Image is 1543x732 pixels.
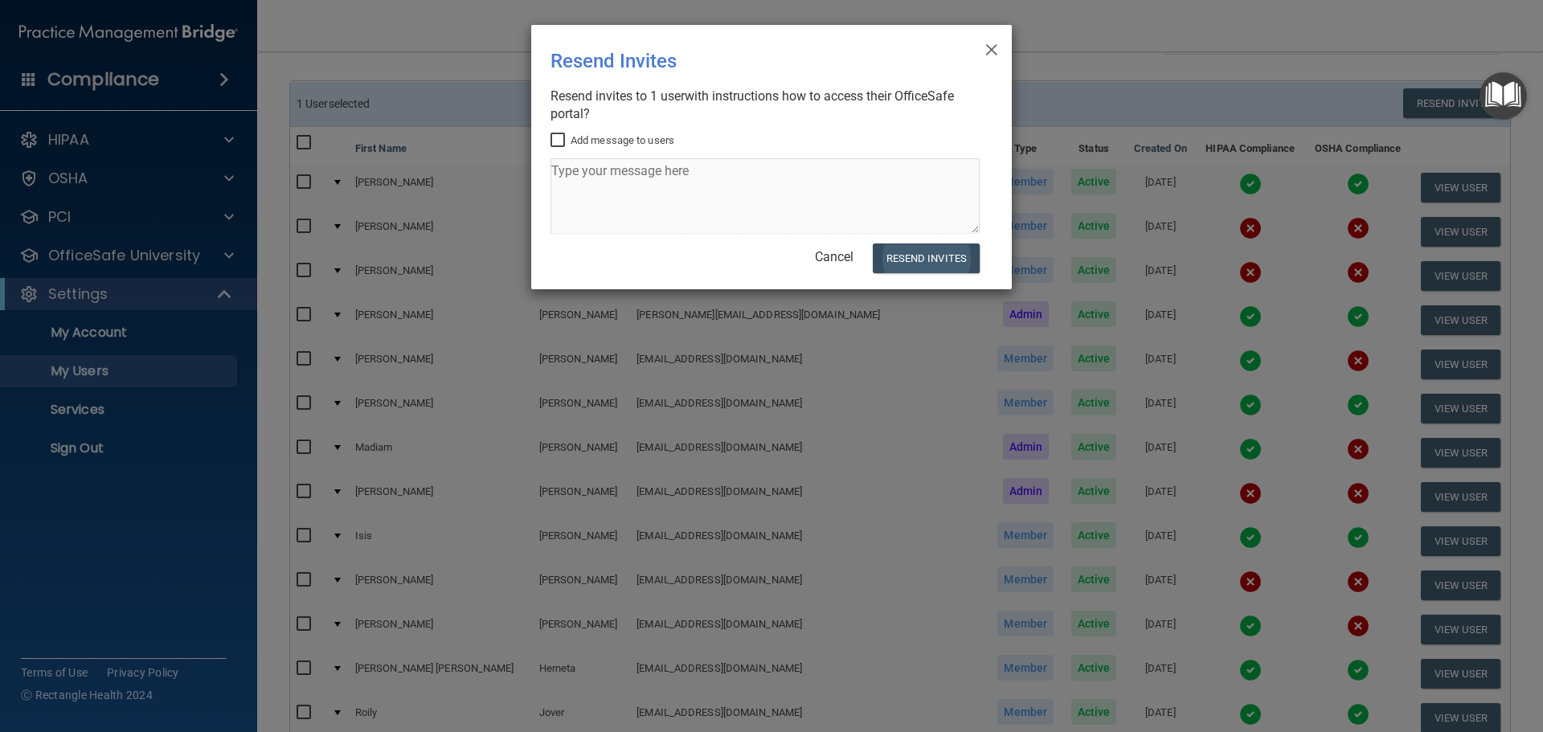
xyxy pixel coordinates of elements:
input: Add message to users [550,134,569,147]
div: Resend Invites [550,38,927,84]
div: Resend invites to 1 user with instructions how to access their OfficeSafe portal? [550,88,980,123]
button: Open Resource Center [1480,72,1527,120]
label: Add message to users [550,131,674,150]
a: Cancel [815,249,853,264]
button: Resend Invites [873,243,980,273]
span: × [984,31,999,63]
